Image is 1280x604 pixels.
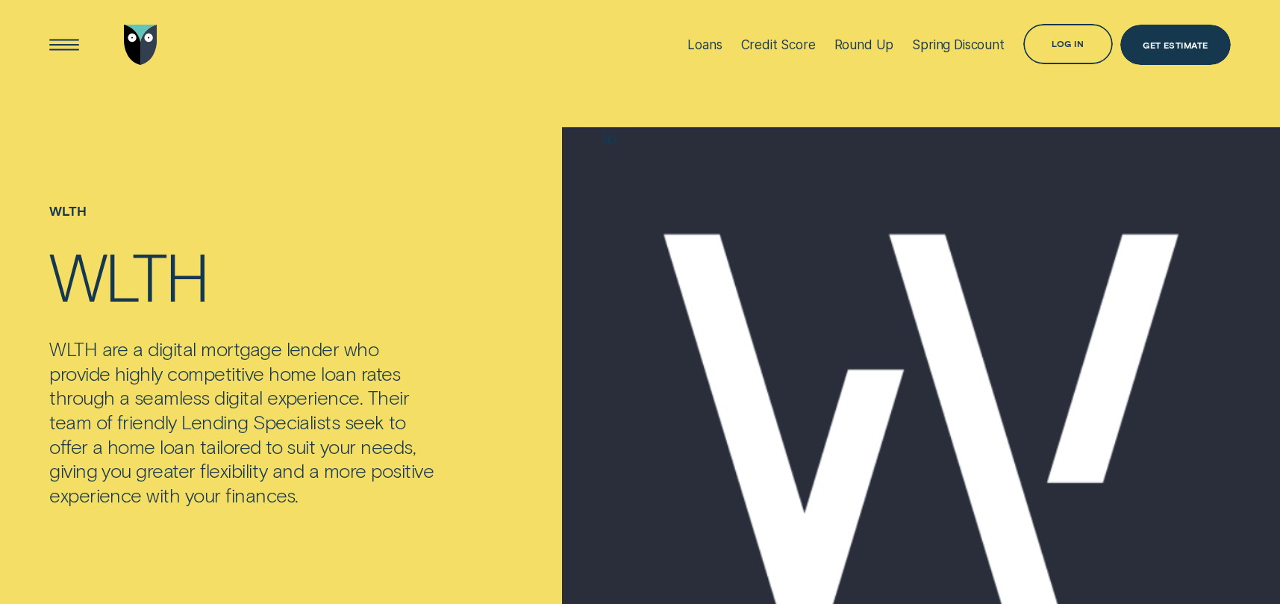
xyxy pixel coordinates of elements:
[124,25,157,65] img: Wisr
[592,119,628,155] a: LinkedIn
[1120,25,1231,65] a: Get Estimate
[834,37,894,52] div: Round Up
[1023,24,1113,64] button: Log in
[44,25,84,65] button: Open Menu
[687,37,722,52] div: Loans
[741,37,816,52] div: Credit Score
[912,37,1004,52] div: Spring Discount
